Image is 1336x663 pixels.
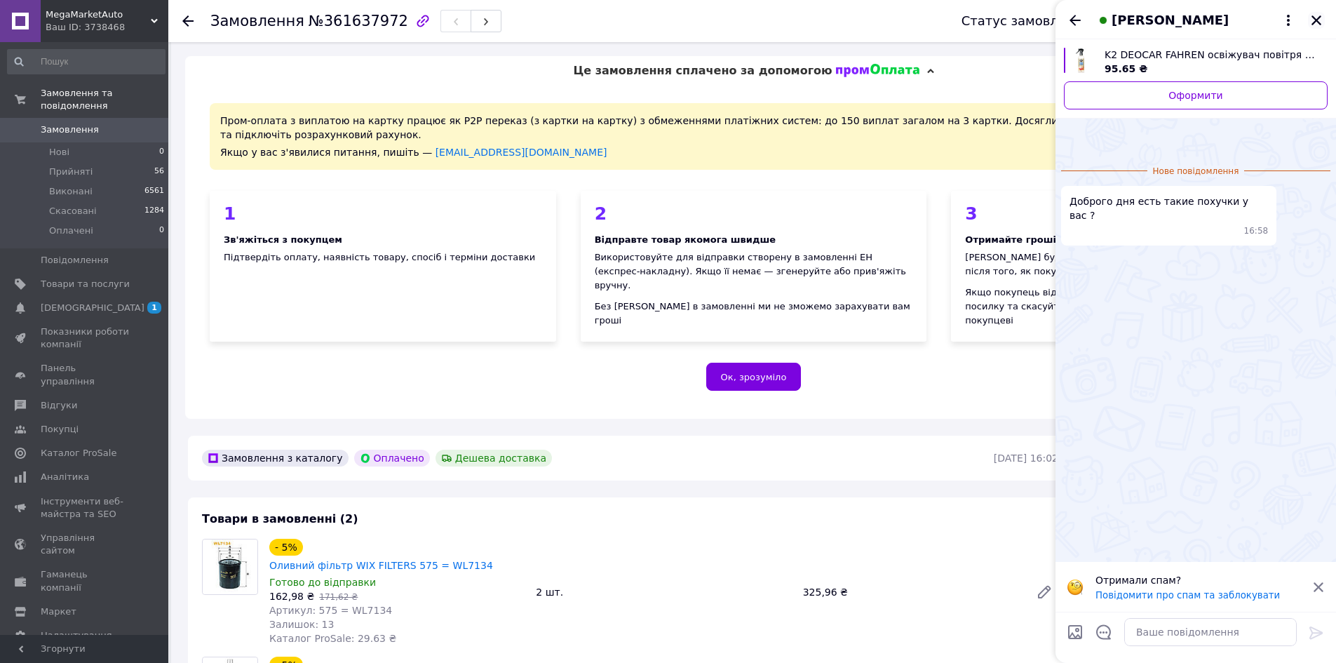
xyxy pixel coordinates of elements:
[144,185,164,198] span: 6561
[159,225,164,237] span: 0
[1105,63,1147,74] span: 95.65 ₴
[269,560,493,571] a: Оливний фільтр WIX FILTERS 575 = WL7134
[49,166,93,178] span: Прийняті
[49,185,93,198] span: Виконані
[1095,590,1280,601] button: Повідомити про спам та заблокувати
[41,278,130,290] span: Товари та послуги
[595,205,913,222] div: 2
[436,450,552,467] div: Дешева доставка
[721,372,787,382] span: Ок, зрозуміло
[269,633,396,644] span: Каталог ProSale: 29.63 ₴
[595,234,776,245] b: Відправте товар якомога швидше
[41,423,79,436] span: Покупці
[319,592,358,602] span: 171,62 ₴
[41,568,130,594] span: Гаманець компанії
[706,363,802,391] button: Ок, зрозуміло
[595,300,913,328] div: Без [PERSON_NAME] в замовленні ми не зможемо зарахувати вам гроші
[836,64,920,78] img: evopay logo
[144,205,164,217] span: 1284
[1070,194,1268,222] span: Доброго дня есть такие похучки у вас ?
[41,471,89,483] span: Аналітика
[354,450,430,467] div: Оплачено
[530,582,797,602] div: 2 шт.
[210,103,1297,170] div: Пром-оплата з виплатою на картку працює як P2P переказ (з картки на картку) з обмеженнями платіжн...
[210,13,304,29] span: Замовлення
[1095,573,1304,587] p: Отримали спам?
[1147,166,1245,178] span: Нове повідомлення
[41,495,130,521] span: Інструменти веб-майстра та SEO
[965,286,1283,328] div: Якщо покупець відмовиться від замовлення — відкличте посилку та скасуйте замовлення, щоб гроші по...
[309,13,408,29] span: №361637972
[994,453,1058,464] time: [DATE] 16:02
[573,64,832,77] span: Це замовлення сплачено за допомогою
[220,145,1287,159] div: Якщо у вас з'явилися питання, пишіть —
[1308,12,1325,29] button: Закрити
[269,577,376,588] span: Готово до відправки
[224,234,342,245] b: Зв'яжіться з покупцем
[269,539,303,556] div: - 5%
[202,450,349,467] div: Замовлення з каталогу
[595,250,913,293] div: Використовуйте для відправки створену в замовленні ЕН (експрес-накладну). Якщо її немає — згенеру...
[1068,48,1093,73] img: 4697766187_w640_h640_k2-deocar-fahren.jpg
[961,14,1091,28] div: Статус замовлення
[224,250,542,264] div: Підтвердіть оплату, наявність товару, спосіб і терміни доставки
[147,302,161,314] span: 1
[41,605,76,618] span: Маркет
[203,540,257,594] img: Оливний фільтр WIX FILTERS 575 = WL7134
[224,205,542,222] div: 1
[182,14,194,28] div: Повернутися назад
[41,447,116,460] span: Каталог ProSale
[7,49,166,74] input: Пошук
[41,87,168,112] span: Замовлення та повідомлення
[965,234,1056,245] b: Отримайте гроші
[1112,11,1229,29] span: [PERSON_NAME]
[1064,48,1328,76] a: Переглянути товар
[46,8,151,21] span: MegaMarketAuto
[269,591,314,602] span: 162,98 ₴
[41,399,77,412] span: Відгуки
[1244,225,1269,237] span: 16:58 12.09.2025
[1064,81,1328,109] a: Оформити
[41,629,112,642] span: Налаштування
[46,21,168,34] div: Ваш ID: 3738468
[41,326,130,351] span: Показники роботи компанії
[965,205,1283,222] div: 3
[269,605,392,616] span: Артикул: 575 = WL7134
[159,146,164,159] span: 0
[41,302,144,314] span: [DEMOGRAPHIC_DATA]
[797,582,1025,602] div: 325,96 ₴
[1030,578,1058,606] a: Редагувати
[202,512,358,525] span: Товари в замовленні (2)
[965,250,1283,279] div: [PERSON_NAME] будуть переведені на ваш рахунок за 24 години після того, як покупець забере своє з...
[41,254,109,267] span: Повідомлення
[436,147,607,158] a: [EMAIL_ADDRESS][DOMAIN_NAME]
[154,166,164,178] span: 56
[1067,12,1084,29] button: Назад
[1095,623,1113,641] button: Відкрити шаблони відповідей
[41,362,130,387] span: Панель управління
[1095,11,1297,29] button: [PERSON_NAME]
[1105,48,1316,62] span: K2 DEOCAR FAHREN освіжувач повітря салона з розпилювачем 250 мл (яблуко)
[41,532,130,557] span: Управління сайтом
[49,146,69,159] span: Нові
[49,205,97,217] span: Скасовані
[49,225,93,237] span: Оплачені
[41,123,99,136] span: Замовлення
[269,619,334,630] span: Залишок: 13
[1067,579,1084,596] img: :face_with_monocle:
